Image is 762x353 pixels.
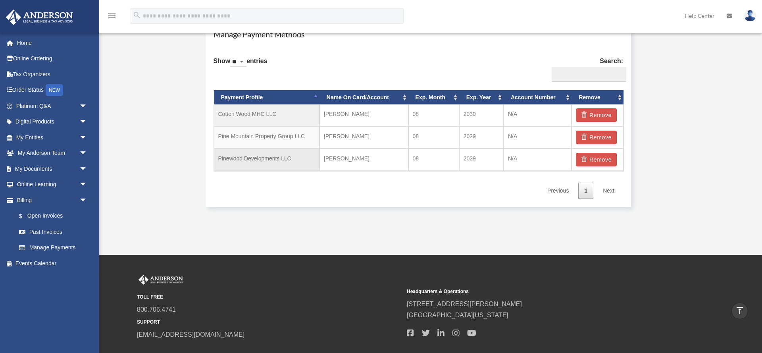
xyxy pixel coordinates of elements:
[597,183,620,199] a: Next
[548,56,623,82] label: Search:
[459,90,504,105] th: Exp. Year: activate to sort column ascending
[46,84,63,96] div: NEW
[576,131,617,144] button: Remove
[214,104,319,126] td: Cotton Wood MHC LLC
[6,66,99,82] a: Tax Organizers
[79,161,95,177] span: arrow_drop_down
[576,108,617,122] button: Remove
[79,98,95,114] span: arrow_drop_down
[731,303,748,319] a: vertical_align_top
[6,35,99,51] a: Home
[137,293,401,301] small: TOLL FREE
[214,90,319,105] th: Payment Profile: activate to sort column descending
[4,10,75,25] img: Anderson Advisors Platinum Portal
[576,153,617,166] button: Remove
[11,224,99,240] a: Past Invoices
[504,90,571,105] th: Account Number: activate to sort column ascending
[137,318,401,326] small: SUPPORT
[6,98,99,114] a: Platinum Q&Aarrow_drop_down
[107,11,117,21] i: menu
[6,114,99,130] a: Digital Productsarrow_drop_down
[6,82,99,98] a: Order StatusNEW
[578,183,593,199] a: 1
[214,29,623,40] h4: Manage Payment Methods
[735,306,745,315] i: vertical_align_top
[11,240,95,256] a: Manage Payments
[137,331,244,338] a: [EMAIL_ADDRESS][DOMAIN_NAME]
[6,177,99,193] a: Online Learningarrow_drop_down
[407,312,508,318] a: [GEOGRAPHIC_DATA][US_STATE]
[459,149,504,171] td: 2029
[11,208,99,224] a: $Open Invoices
[408,126,459,149] td: 08
[407,301,522,307] a: [STREET_ADDRESS][PERSON_NAME]
[408,104,459,126] td: 08
[744,10,756,21] img: User Pic
[571,90,623,105] th: Remove: activate to sort column ascending
[504,126,571,149] td: N/A
[137,306,176,313] a: 800.706.4741
[79,192,95,208] span: arrow_drop_down
[6,51,99,67] a: Online Ordering
[407,287,671,296] small: Headquarters & Operations
[79,129,95,146] span: arrow_drop_down
[504,149,571,171] td: N/A
[6,129,99,145] a: My Entitiesarrow_drop_down
[107,14,117,21] a: menu
[319,126,408,149] td: [PERSON_NAME]
[214,126,319,149] td: Pine Mountain Property Group LLC
[408,90,459,105] th: Exp. Month: activate to sort column ascending
[214,56,267,75] label: Show entries
[319,90,408,105] th: Name On Card/Account: activate to sort column ascending
[541,183,575,199] a: Previous
[79,114,95,130] span: arrow_drop_down
[459,104,504,126] td: 2030
[230,58,246,67] select: Showentries
[6,161,99,177] a: My Documentsarrow_drop_down
[408,149,459,171] td: 08
[133,11,141,19] i: search
[6,192,99,208] a: Billingarrow_drop_down
[319,149,408,171] td: [PERSON_NAME]
[79,145,95,162] span: arrow_drop_down
[552,67,626,82] input: Search:
[6,255,99,271] a: Events Calendar
[214,149,319,171] td: Pinewood Developments LLC
[319,104,408,126] td: [PERSON_NAME]
[6,145,99,161] a: My Anderson Teamarrow_drop_down
[504,104,571,126] td: N/A
[137,275,185,285] img: Anderson Advisors Platinum Portal
[79,177,95,193] span: arrow_drop_down
[23,211,27,221] span: $
[459,126,504,149] td: 2029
